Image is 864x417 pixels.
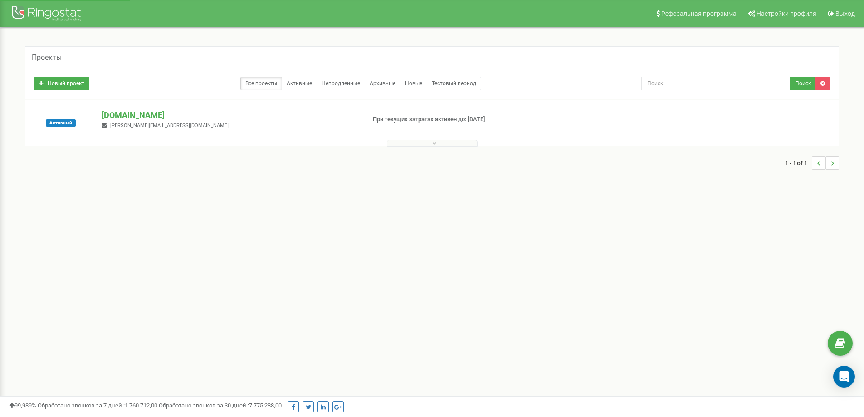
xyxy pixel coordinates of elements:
a: Новые [400,77,427,90]
a: Активные [282,77,317,90]
a: Все проекты [240,77,282,90]
span: Активный [46,119,76,127]
a: Новый проект [34,77,89,90]
span: Обработано звонков за 7 дней : [38,402,157,409]
span: 99,989% [9,402,36,409]
p: [DOMAIN_NAME] [102,109,358,121]
span: [PERSON_NAME][EMAIL_ADDRESS][DOMAIN_NAME] [110,123,229,128]
span: Выход [835,10,855,17]
u: 7 775 288,00 [249,402,282,409]
nav: ... [785,147,839,179]
a: Архивные [365,77,400,90]
u: 1 760 712,00 [125,402,157,409]
input: Поиск [641,77,791,90]
span: Реферальная программа [661,10,737,17]
span: Обработано звонков за 30 дней : [159,402,282,409]
button: Поиск [790,77,816,90]
p: При текущих затратах активен до: [DATE] [373,115,561,124]
a: Непродленные [317,77,365,90]
a: Тестовый период [427,77,481,90]
h5: Проекты [32,54,62,62]
span: 1 - 1 of 1 [785,156,812,170]
div: Open Intercom Messenger [833,366,855,388]
span: Настройки профиля [757,10,816,17]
